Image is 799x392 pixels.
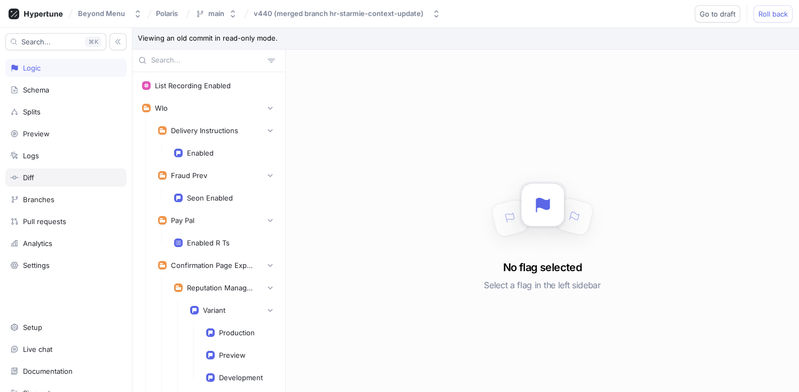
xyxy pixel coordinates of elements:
[503,259,582,275] h3: No flag selected
[156,10,178,17] span: Polaris
[203,306,225,314] div: Variant
[23,86,49,94] div: Schema
[155,81,231,90] div: List Recording Enabled
[187,194,233,202] div: Seon Enabled
[151,55,263,66] input: Search...
[78,9,125,18] div: Beyond Menu
[74,5,146,22] button: Beyond Menu
[219,351,246,359] div: Preview
[23,151,39,160] div: Logs
[208,9,224,18] div: main
[219,373,263,382] div: Development
[23,107,41,116] div: Splits
[23,217,66,226] div: Pull requests
[171,171,207,180] div: Fraud Prev
[23,129,50,138] div: Preview
[254,9,424,18] div: v440 (merged branch hr-starmie-context-update)
[23,261,50,270] div: Settings
[23,323,42,332] div: Setup
[23,367,73,375] div: Documentation
[23,345,52,353] div: Live chat
[695,5,740,22] button: Go to draft
[23,173,34,182] div: Diff
[249,5,445,22] button: v440 (merged branch hr-starmie-context-update)
[21,39,51,45] span: Search...
[85,36,101,47] div: K
[23,64,41,72] div: Logic
[5,362,127,380] a: Documentation
[171,261,256,270] div: Confirmation Page Experiments
[171,216,194,225] div: Pay Pal
[23,239,52,248] div: Analytics
[484,275,600,295] h5: Select a flag in the left sidebar
[187,149,214,157] div: Enabled
[758,11,788,17] span: Roll back
[23,195,54,204] div: Branches
[155,104,168,112] div: Wlo
[700,11,735,17] span: Go to draft
[219,328,255,337] div: Production
[187,283,256,292] div: Reputation Management
[5,33,106,50] button: Search...K
[754,5,793,22] button: Roll back
[132,28,799,50] p: Viewing an old commit in read-only mode.
[187,239,230,247] div: Enabled R Ts
[171,126,238,135] div: Delivery Instructions
[191,5,241,22] button: main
